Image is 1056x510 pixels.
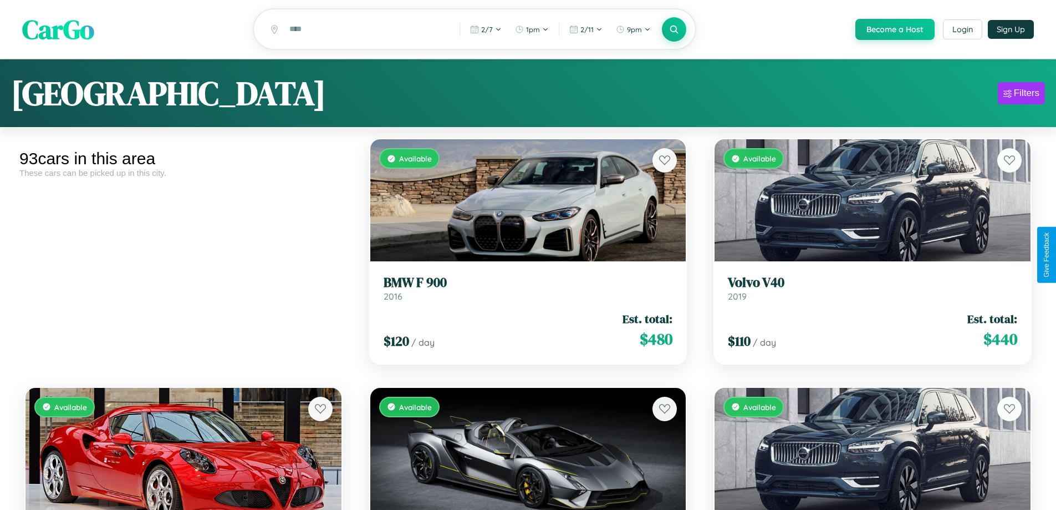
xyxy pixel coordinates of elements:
[610,21,656,38] button: 9pm
[988,20,1034,39] button: Sign Up
[1014,88,1039,99] div: Filters
[399,402,432,412] span: Available
[19,168,348,178] div: These cars can be picked up in this city.
[22,11,94,48] span: CarGo
[11,70,326,116] h1: [GEOGRAPHIC_DATA]
[1043,233,1050,277] div: Give Feedback
[623,311,672,327] span: Est. total:
[728,291,747,302] span: 2019
[753,337,776,348] span: / day
[627,25,642,34] span: 9pm
[526,25,540,34] span: 1pm
[384,275,673,302] a: BMW F 9002016
[411,337,435,348] span: / day
[580,25,594,34] span: 2 / 11
[481,25,493,34] span: 2 / 7
[399,154,432,163] span: Available
[728,332,751,350] span: $ 110
[384,291,402,302] span: 2016
[998,82,1045,104] button: Filters
[855,19,935,40] button: Become a Host
[509,21,554,38] button: 1pm
[743,402,776,412] span: Available
[983,328,1017,350] span: $ 440
[19,149,348,168] div: 93 cars in this area
[967,311,1017,327] span: Est. total:
[943,19,982,39] button: Login
[728,275,1017,291] h3: Volvo V40
[465,21,507,38] button: 2/7
[564,21,608,38] button: 2/11
[743,154,776,163] span: Available
[728,275,1017,302] a: Volvo V402019
[640,328,672,350] span: $ 480
[384,275,673,291] h3: BMW F 900
[384,332,409,350] span: $ 120
[54,402,87,412] span: Available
